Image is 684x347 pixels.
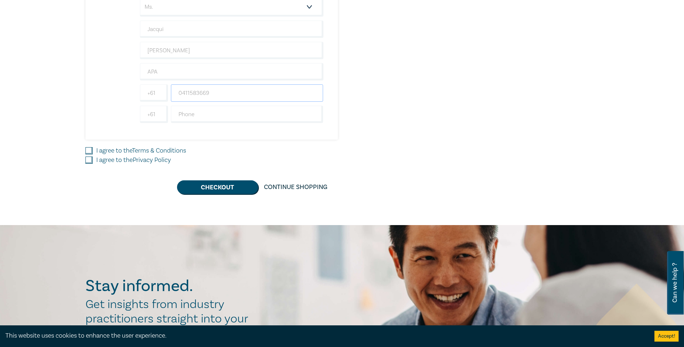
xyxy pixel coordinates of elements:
input: Company [140,63,323,80]
input: Phone [171,106,323,123]
a: Continue Shopping [258,180,333,194]
label: I agree to the [96,146,186,155]
a: Privacy Policy [133,156,171,164]
span: Can we help ? [671,255,678,310]
input: +61 [140,106,168,123]
label: I agree to the [96,155,171,165]
input: Mobile* [171,84,323,102]
input: First Name* [140,21,323,38]
button: Checkout [177,180,258,194]
div: This website uses cookies to enhance the user experience. [5,331,644,341]
a: Terms & Conditions [132,146,186,155]
button: Accept cookies [654,331,679,342]
input: +61 [140,84,168,102]
input: Last Name* [140,42,323,59]
h2: Get insights from industry practitioners straight into your inbox. [85,297,256,341]
h2: Stay informed. [85,277,256,295]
